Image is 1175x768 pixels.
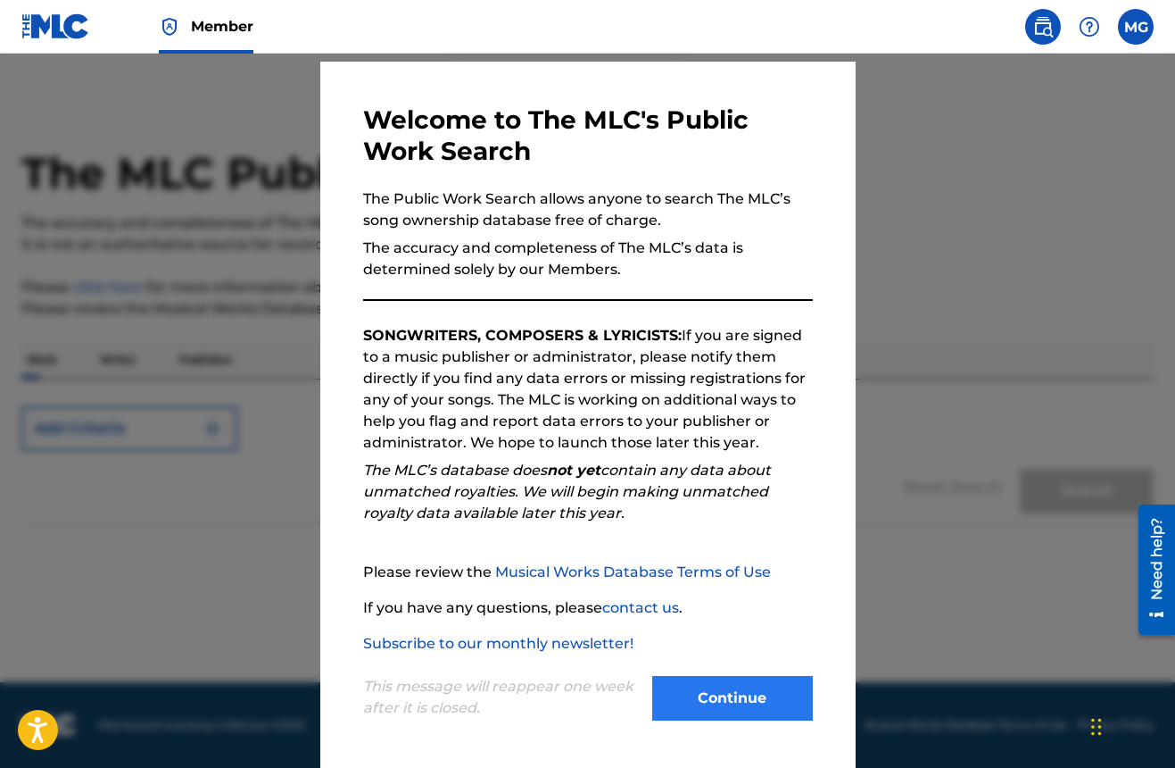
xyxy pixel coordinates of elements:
div: Help [1072,9,1107,45]
p: If you are signed to a music publisher or administrator, please notify them directly if you find ... [363,325,813,454]
strong: SONGWRITERS, COMPOSERS & LYRICISTS: [363,327,682,344]
img: Top Rightsholder [159,16,180,38]
p: The Public Work Search allows anyone to search The MLC’s song ownership database free of charge. [363,188,813,231]
a: Public Search [1025,9,1061,45]
p: This message will reappear one week after it is closed. [363,676,641,719]
img: search [1032,16,1054,38]
a: contact us [602,599,679,616]
iframe: Resource Center [1125,497,1175,644]
p: The accuracy and completeness of The MLC’s data is determined solely by our Members. [363,238,813,280]
h3: Welcome to The MLC's Public Work Search [363,104,813,167]
em: The MLC’s database does contain any data about unmatched royalties. We will begin making unmatche... [363,462,771,522]
div: User Menu [1118,9,1154,45]
iframe: Chat Widget [1086,682,1175,768]
img: help [1079,16,1100,38]
a: Subscribe to our monthly newsletter! [363,635,633,652]
button: Continue [652,676,813,721]
p: If you have any questions, please . [363,597,813,619]
a: Musical Works Database Terms of Use [495,563,771,580]
span: Member [191,16,253,37]
div: Drag [1091,700,1102,754]
p: Please review the [363,562,813,583]
strong: not yet [547,462,600,479]
img: MLC Logo [21,13,90,39]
